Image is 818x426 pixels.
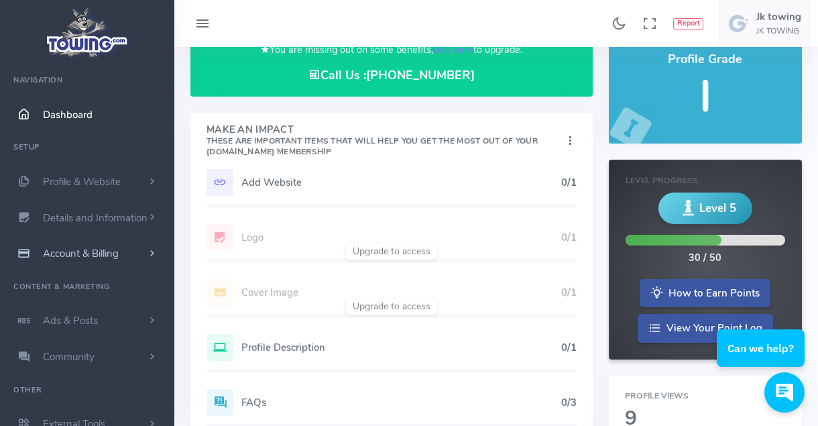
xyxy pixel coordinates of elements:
[699,200,736,217] span: Level 5
[433,43,473,56] a: click here
[640,279,770,308] a: How to Earn Points
[728,13,750,34] img: user-image
[43,247,119,260] span: Account & Billing
[561,397,577,408] h5: 0/3
[561,342,577,353] h5: 0/1
[638,314,773,343] a: View Your Point Log
[756,11,801,22] h5: Jk towing
[366,67,475,83] a: [PHONE_NUMBER]
[689,251,721,266] div: 30 / 50
[43,314,98,327] span: Ads & Posts
[626,176,785,185] h6: Level Progress
[43,350,95,364] span: Community
[43,175,121,189] span: Profile & Website
[756,27,801,36] h6: JK TOWING
[43,108,93,121] span: Dashboard
[207,136,538,157] small: These are important items that will help you get the most out of your [DOMAIN_NAME] Membership
[241,397,561,408] h5: FAQs
[625,73,786,121] h5: I
[207,68,577,83] h4: Call Us :
[241,342,561,353] h5: Profile Description
[673,18,703,30] button: Report
[625,392,786,401] h6: Profile Views
[625,53,786,66] h4: Profile Grade
[707,292,818,426] iframe: Conversations
[207,125,563,157] h4: Make An Impact
[207,42,577,58] p: You are missing out on some benefits, to upgrade.
[42,4,133,61] img: logo
[561,177,577,188] h5: 0/1
[241,177,561,188] h5: Add Website
[43,211,148,225] span: Details and Information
